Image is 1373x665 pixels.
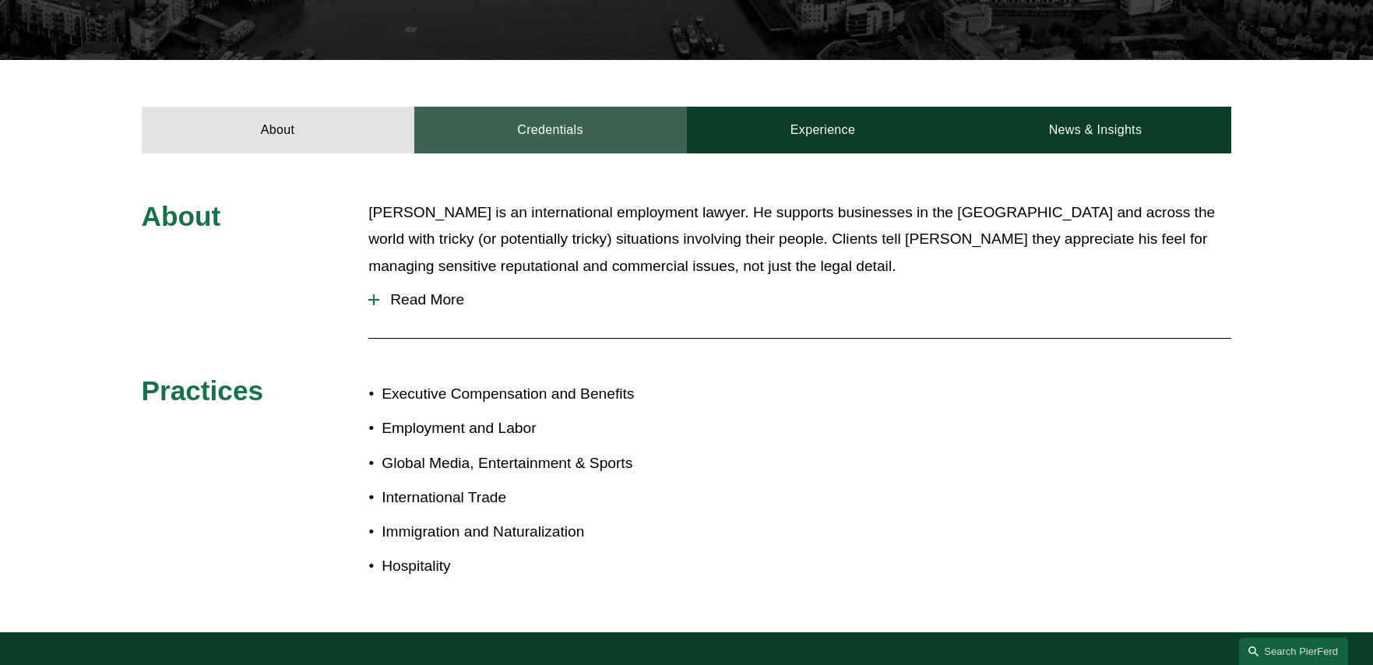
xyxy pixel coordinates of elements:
p: [PERSON_NAME] is an international employment lawyer. He supports businesses in the [GEOGRAPHIC_DA... [368,199,1231,280]
button: Read More [368,280,1231,320]
p: International Trade [382,484,686,512]
p: Immigration and Naturalization [382,519,686,546]
a: About [142,107,414,153]
p: Global Media, Entertainment & Sports [382,450,686,477]
span: About [142,201,221,231]
a: News & Insights [959,107,1231,153]
p: Hospitality [382,553,686,580]
span: Practices [142,375,264,406]
a: Experience [687,107,959,153]
span: Read More [379,291,1231,308]
p: Executive Compensation and Benefits [382,381,686,408]
p: Employment and Labor [382,415,686,442]
a: Credentials [414,107,687,153]
a: Search this site [1239,638,1348,665]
